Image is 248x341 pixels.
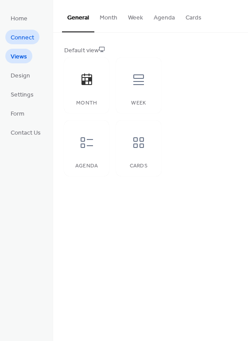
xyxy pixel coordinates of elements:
a: Form [5,106,30,120]
span: Form [11,109,24,119]
span: Design [11,71,30,81]
a: Connect [5,30,39,44]
div: Cards [125,163,152,169]
a: Design [5,68,35,82]
a: Contact Us [5,125,46,139]
a: Views [5,49,32,63]
div: Default view [64,46,235,55]
span: Connect [11,33,34,43]
span: Home [11,14,27,23]
div: Agenda [73,163,100,169]
a: Home [5,11,33,25]
div: Month [73,100,100,106]
span: Views [11,52,27,62]
div: Week [125,100,152,106]
a: Settings [5,87,39,101]
span: Settings [11,90,34,100]
span: Contact Us [11,128,41,138]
